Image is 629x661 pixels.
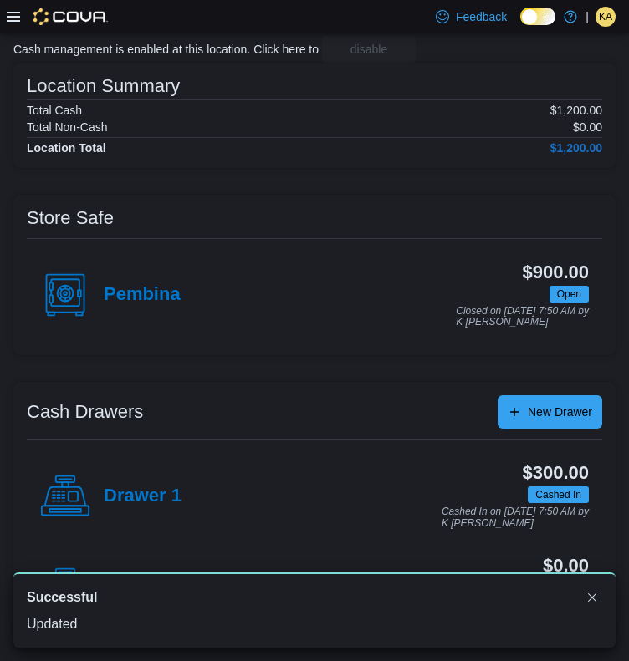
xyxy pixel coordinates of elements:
[350,41,387,58] span: disable
[599,7,612,27] span: KA
[520,25,521,26] span: Dark Mode
[456,306,589,328] p: Closed on [DATE] 7:50 AM by K [PERSON_NAME]
[596,7,616,27] div: K Atlee-Raymond
[442,506,589,529] p: Cashed In on [DATE] 7:50 AM by K [PERSON_NAME]
[550,104,602,117] p: $1,200.00
[27,104,82,117] h6: Total Cash
[104,284,181,306] h4: Pembina
[104,486,182,507] h4: Drawer 1
[523,463,589,483] h3: $300.00
[550,286,589,303] span: Open
[557,287,581,302] span: Open
[13,43,319,56] p: Cash management is enabled at this location. Click here to
[27,614,602,634] div: Updated
[582,587,602,608] button: Dismiss toast
[27,587,97,608] span: Successful
[523,262,589,282] h3: $900.00
[528,486,589,503] span: Cashed In
[535,487,581,502] span: Cashed In
[27,141,106,155] h4: Location Total
[498,395,602,429] button: New Drawer
[456,8,507,25] span: Feedback
[573,120,602,134] p: $0.00
[27,76,180,96] h3: Location Summary
[520,8,555,25] input: Dark Mode
[33,8,108,25] img: Cova
[528,404,592,420] span: New Drawer
[550,141,602,155] h4: $1,200.00
[543,556,589,576] h3: $0.00
[27,587,602,608] div: Notification
[586,7,589,27] p: |
[27,120,108,134] h6: Total Non-Cash
[27,402,143,422] h3: Cash Drawers
[322,36,416,63] button: disable
[27,208,114,228] h3: Store Safe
